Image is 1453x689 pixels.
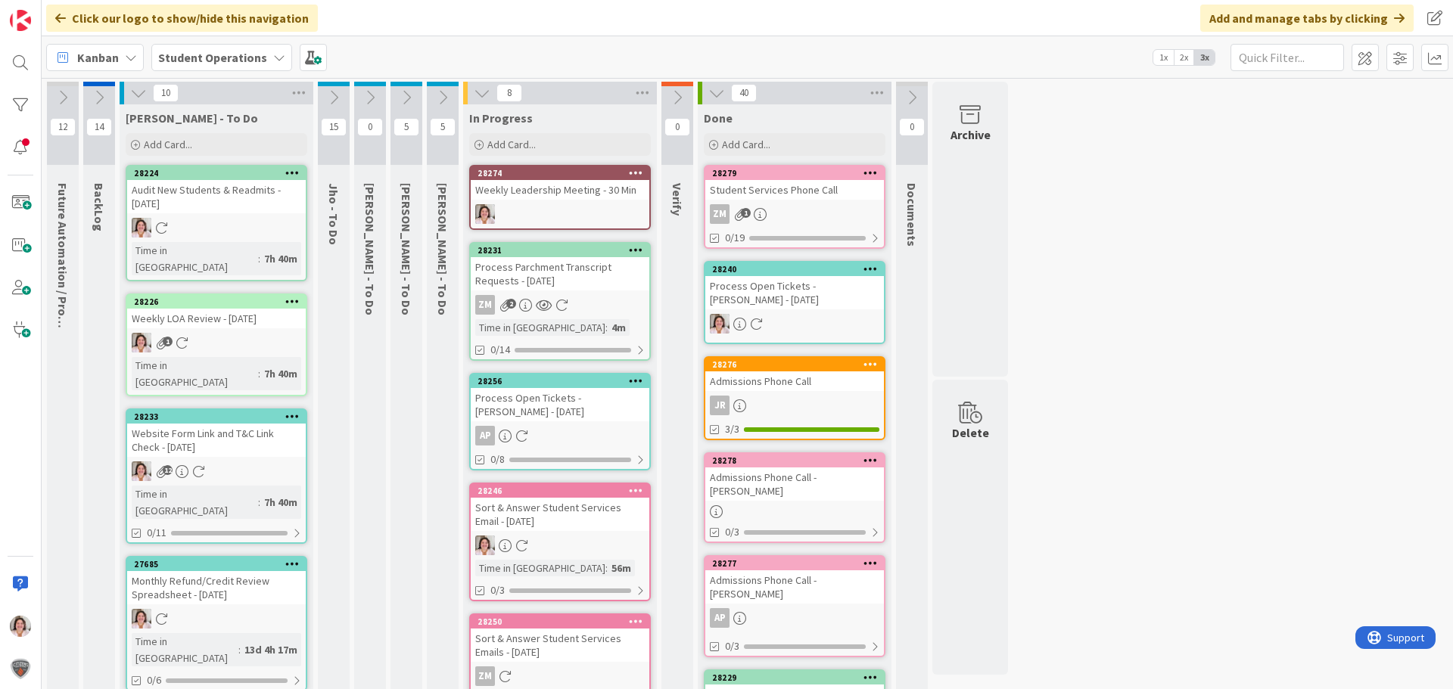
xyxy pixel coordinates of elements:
div: Add and manage tabs by clicking [1200,5,1414,32]
div: Weekly LOA Review - [DATE] [127,309,306,328]
span: 14 [86,118,112,136]
span: 3x [1194,50,1215,65]
span: 2x [1174,50,1194,65]
a: 28274Weekly Leadership Meeting - 30 MinEW [469,165,651,230]
span: Add Card... [487,138,536,151]
div: 28231 [478,245,649,256]
div: 28240Process Open Tickets - [PERSON_NAME] - [DATE] [705,262,884,309]
div: 28276Admissions Phone Call [705,358,884,391]
div: Monthly Refund/Credit Review Spreadsheet - [DATE] [127,571,306,604]
span: 10 [153,84,179,102]
div: Process Open Tickets - [PERSON_NAME] - [DATE] [705,276,884,309]
a: 28224Audit New Students & Readmits - [DATE]EWTime in [GEOGRAPHIC_DATA]:7h 40m [126,165,307,281]
span: : [605,319,608,336]
div: 28226 [127,295,306,309]
div: 28250Sort & Answer Student Services Emails - [DATE] [471,615,649,662]
div: AP [471,426,649,445]
b: Student Operations [158,50,267,65]
div: 28250 [478,616,649,627]
div: 28233 [127,410,306,424]
span: Verify [670,183,685,216]
span: 5 [430,118,456,136]
span: Future Automation / Process Building [55,183,70,389]
span: 0/14 [490,342,510,358]
div: 28224 [134,168,306,178]
div: 27685 [127,557,306,571]
span: 12 [163,465,173,475]
span: Eric - To Do [399,183,414,315]
span: Zaida - To Do [362,183,378,315]
img: Visit kanbanzone.com [10,10,31,31]
div: Process Parchment Transcript Requests - [DATE] [471,257,649,290]
span: In Progress [469,110,533,126]
div: Admissions Phone Call [705,371,884,391]
div: Weekly Leadership Meeting - 30 Min [471,180,649,200]
span: 0/6 [147,672,161,688]
div: Website Form Link and T&C Link Check - [DATE] [127,424,306,457]
span: Kanban [77,48,119,67]
div: 28240 [705,262,884,276]
div: 28233 [134,411,306,422]
img: EW [710,314,730,334]
div: Delete [952,424,989,442]
div: Time in [GEOGRAPHIC_DATA] [132,633,238,666]
a: 28256Process Open Tickets - [PERSON_NAME] - [DATE]AP0/8 [469,373,651,470]
div: Time in [GEOGRAPHIC_DATA] [132,486,258,519]
span: : [605,560,608,576]
div: ZM [475,295,495,315]
span: 0 [664,118,690,136]
div: ZM [705,204,884,224]
div: 28277 [712,558,884,569]
div: 7h 40m [260,494,301,511]
div: Click our logo to show/hide this navigation [46,5,318,32]
div: AP [705,608,884,628]
div: Time in [GEOGRAPHIC_DATA] [475,560,605,576]
div: EW [127,461,306,481]
div: 28231Process Parchment Transcript Requests - [DATE] [471,244,649,290]
img: EW [475,204,495,224]
img: EW [10,616,31,637]
div: Student Services Phone Call [705,180,884,200]
span: 0/3 [490,582,505,598]
div: 28256 [478,376,649,386]
span: 12 [50,118,76,136]
div: 56m [608,560,635,576]
a: 28277Admissions Phone Call - [PERSON_NAME]AP0/3 [704,555,885,657]
span: 15 [321,118,347,136]
span: 0/3 [725,524,739,540]
div: 28256Process Open Tickets - [PERSON_NAME] - [DATE] [471,374,649,421]
span: 0/3 [725,638,739,654]
img: EW [132,333,151,352]
div: EW [471,535,649,555]
div: 28224Audit New Students & Readmits - [DATE] [127,166,306,213]
span: 2 [506,299,516,309]
img: EW [132,218,151,237]
span: 0/19 [725,230,745,246]
img: EW [132,609,151,628]
span: 0 [357,118,383,136]
div: 28274Weekly Leadership Meeting - 30 Min [471,166,649,200]
div: 28278Admissions Phone Call - [PERSON_NAME] [705,454,884,501]
span: Done [704,110,733,126]
div: 27685 [134,559,306,570]
div: ZM [475,666,495,686]
div: 28279Student Services Phone Call [705,166,884,200]
div: Time in [GEOGRAPHIC_DATA] [132,242,258,275]
div: Time in [GEOGRAPHIC_DATA] [475,319,605,336]
div: 28246 [478,486,649,496]
span: 0/11 [147,525,166,541]
span: Jho - To Do [326,183,341,245]
span: 8 [496,84,522,102]
div: 28274 [471,166,649,180]
input: Quick Filter... [1231,44,1344,71]
div: 13d 4h 17m [241,641,301,658]
a: 28278Admissions Phone Call - [PERSON_NAME]0/3 [704,452,885,543]
div: 28231 [471,244,649,257]
div: Admissions Phone Call - [PERSON_NAME] [705,570,884,604]
span: 40 [731,84,757,102]
a: 28226Weekly LOA Review - [DATE]EWTime in [GEOGRAPHIC_DATA]:7h 40m [126,293,307,396]
span: 3/3 [725,421,739,437]
a: 28231Process Parchment Transcript Requests - [DATE]ZMTime in [GEOGRAPHIC_DATA]:4m0/14 [469,242,651,361]
span: : [258,494,260,511]
div: Sort & Answer Student Services Email - [DATE] [471,498,649,531]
